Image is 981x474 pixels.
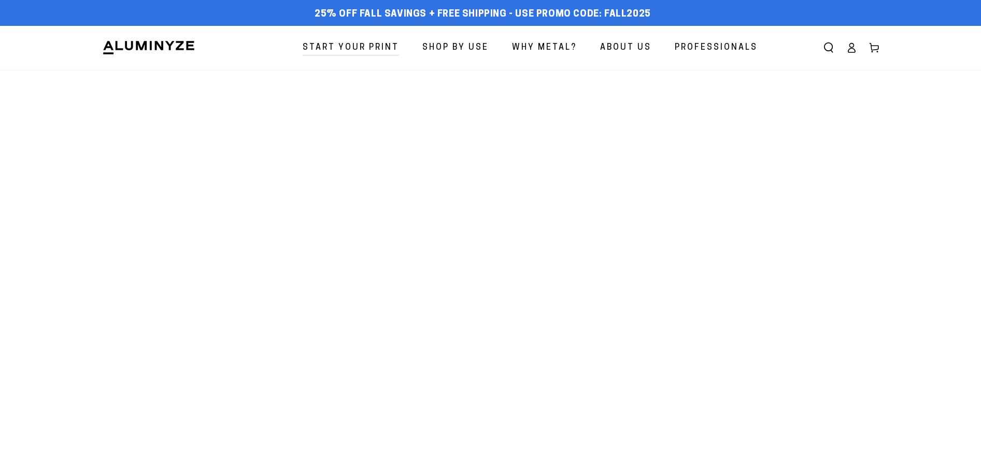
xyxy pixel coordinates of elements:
[102,40,195,55] img: Aluminyze
[315,9,651,20] span: 25% off FALL Savings + Free Shipping - Use Promo Code: FALL2025
[817,36,840,59] summary: Search our site
[415,34,496,62] a: Shop By Use
[600,40,651,55] span: About Us
[504,34,585,62] a: Why Metal?
[422,40,489,55] span: Shop By Use
[667,34,765,62] a: Professionals
[675,40,758,55] span: Professionals
[592,34,659,62] a: About Us
[512,40,577,55] span: Why Metal?
[295,34,407,62] a: Start Your Print
[303,40,399,55] span: Start Your Print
